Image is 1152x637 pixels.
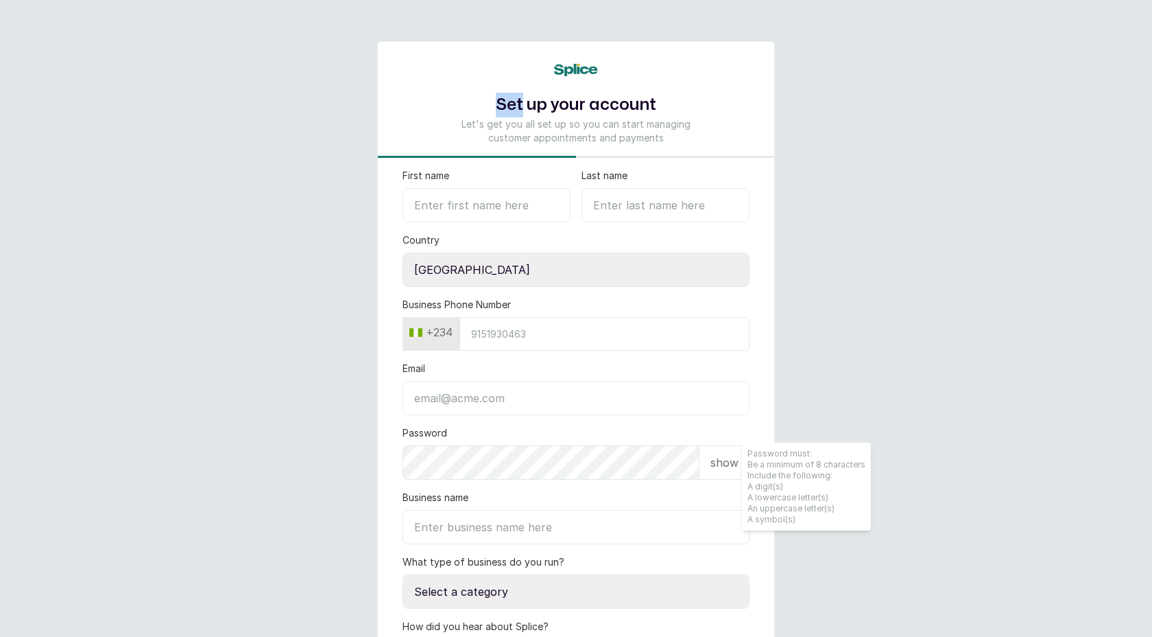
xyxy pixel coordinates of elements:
li: A lowercase letter(s) [747,492,865,503]
p: Let's get you all set up so you can start managing customer appointments and payments [455,117,697,145]
label: Last name [581,169,627,183]
label: Email [403,362,425,375]
input: Enter first name here [403,188,571,222]
label: Country [403,233,440,247]
button: +234 [404,321,458,343]
label: How did you hear about Splice? [403,620,549,634]
label: What type of business do you run? [403,555,564,569]
input: Enter last name here [581,188,749,222]
li: A symbol(s) [747,514,865,525]
span: Password must: Be a minimum of 8 characters Include the following: [742,443,871,531]
h1: Set up your account [455,93,697,117]
input: 9151930463 [459,317,749,351]
p: show [710,454,739,471]
label: Business Phone Number [403,298,511,312]
label: First name [403,169,449,183]
input: Enter business name here [403,510,749,544]
label: Password [403,426,447,440]
li: An uppercase letter(s) [747,503,865,514]
label: Business name [403,491,468,505]
li: A digit(s) [747,481,865,492]
input: email@acme.com [403,381,749,415]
